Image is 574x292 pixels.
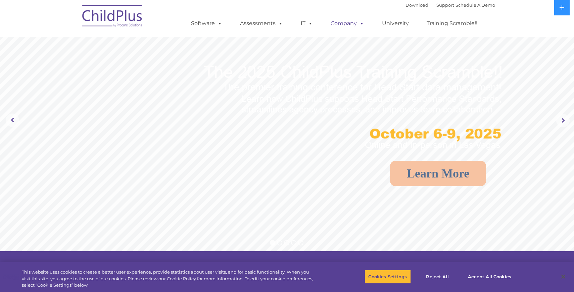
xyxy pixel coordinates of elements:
[22,269,316,289] div: This website uses cookies to create a better user experience, provide statistics about user visit...
[417,270,459,284] button: Reject All
[184,17,229,30] a: Software
[464,270,515,284] button: Accept All Cookies
[405,2,428,8] a: Download
[436,2,454,8] a: Support
[324,17,371,30] a: Company
[390,161,486,186] a: Learn More
[294,17,320,30] a: IT
[79,0,146,34] img: ChildPlus by Procare Solutions
[420,17,484,30] a: Training Scramble!!
[375,17,416,30] a: University
[556,269,571,284] button: Close
[365,270,411,284] button: Cookies Settings
[233,17,290,30] a: Assessments
[405,2,495,8] font: |
[456,2,495,8] a: Schedule A Demo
